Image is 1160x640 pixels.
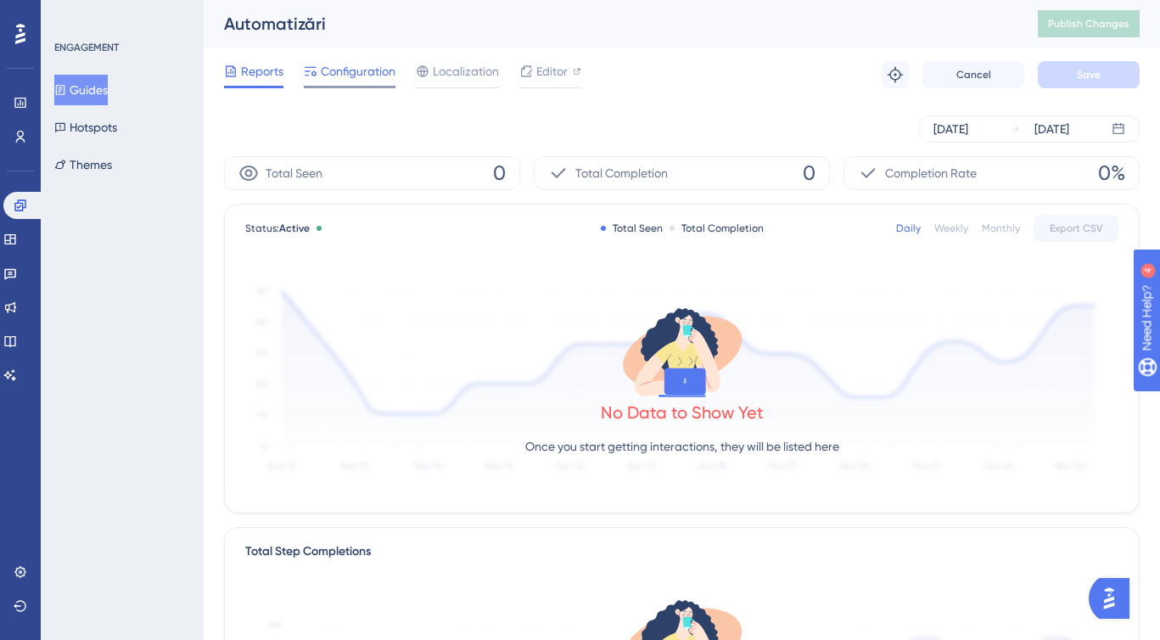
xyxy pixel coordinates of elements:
button: Export CSV [1034,215,1118,242]
div: Monthly [982,222,1020,235]
span: Active [279,222,310,234]
div: [DATE] [933,119,968,139]
div: Daily [896,222,921,235]
span: Export CSV [1050,222,1103,235]
span: Save [1077,68,1101,81]
span: Publish Changes [1048,17,1129,31]
button: Publish Changes [1038,10,1140,37]
span: Localization [433,61,499,81]
span: Total Completion [575,163,668,183]
div: ENGAGEMENT [54,41,119,54]
div: [DATE] [1034,119,1069,139]
button: Cancel [922,61,1024,88]
span: 0 [803,160,815,187]
button: Save [1038,61,1140,88]
span: Reports [241,61,283,81]
div: Weekly [934,222,968,235]
div: Automatizări [224,12,995,36]
span: Editor [536,61,568,81]
p: Once you start getting interactions, they will be listed here [525,436,839,457]
span: Need Help? [40,4,106,25]
div: 4 [118,8,123,22]
span: 0% [1098,160,1125,187]
span: 0 [493,160,506,187]
div: No Data to Show Yet [601,401,764,424]
button: Themes [54,149,112,180]
iframe: UserGuiding AI Assistant Launcher [1089,573,1140,624]
span: Total Seen [266,163,322,183]
div: Total Completion [670,222,764,235]
button: Hotspots [54,112,117,143]
button: Guides [54,75,108,105]
div: Total Step Completions [245,542,371,562]
span: Cancel [956,68,991,81]
span: Completion Rate [885,163,977,183]
span: Status: [245,222,310,235]
div: Total Seen [601,222,663,235]
span: Configuration [321,61,395,81]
